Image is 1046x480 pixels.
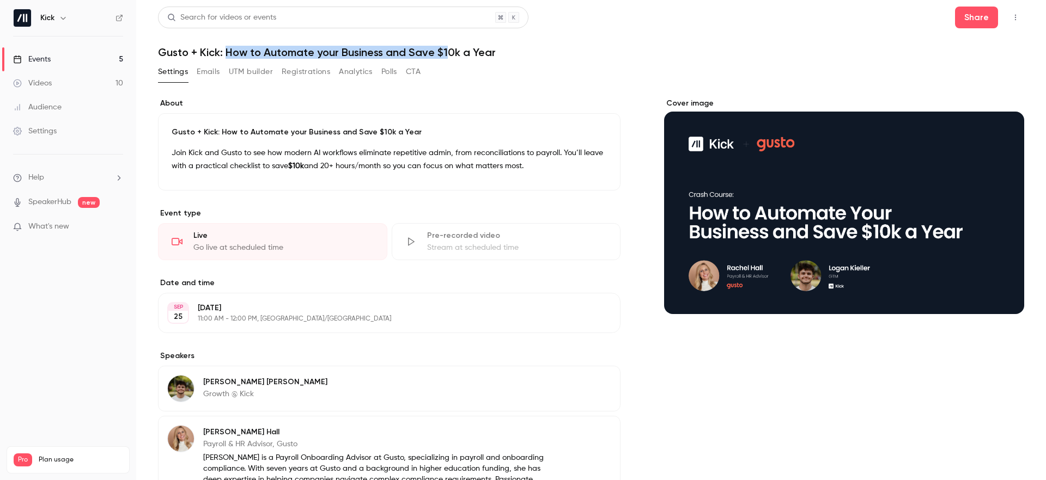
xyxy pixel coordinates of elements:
[203,439,550,450] p: Payroll & HR Advisor, Gusto
[158,208,621,219] p: Event type
[193,242,374,253] div: Go live at scheduled time
[427,242,607,253] div: Stream at scheduled time
[39,456,123,464] span: Plan usage
[158,63,188,81] button: Settings
[198,315,563,323] p: 11:00 AM - 12:00 PM, [GEOGRAPHIC_DATA]/[GEOGRAPHIC_DATA]
[174,311,183,322] p: 25
[955,7,998,28] button: Share
[406,63,421,81] button: CTA
[664,98,1024,109] label: Cover image
[427,230,607,241] div: Pre-recorded video
[14,453,32,466] span: Pro
[229,63,273,81] button: UTM builder
[167,12,276,23] div: Search for videos or events
[13,54,51,65] div: Events
[203,389,327,399] p: Growth @ Kick
[197,63,220,81] button: Emails
[168,426,194,452] img: Rachel Hall
[158,366,621,411] div: Andrew Roth[PERSON_NAME] [PERSON_NAME]Growth @ Kick
[339,63,373,81] button: Analytics
[158,223,387,260] div: LiveGo live at scheduled time
[168,303,188,311] div: SEP
[13,102,62,113] div: Audience
[78,197,100,208] span: new
[40,13,54,23] h6: Kick
[203,377,327,387] p: [PERSON_NAME] [PERSON_NAME]
[110,222,123,232] iframe: Noticeable Trigger
[14,9,31,27] img: Kick
[158,46,1024,59] h1: Gusto + Kick: How to Automate your Business and Save $10k a Year
[288,162,304,170] strong: $10k
[158,98,621,109] label: About
[13,172,123,183] li: help-dropdown-opener
[664,98,1024,314] section: Cover image
[172,146,607,173] p: Join Kick and Gusto to see how modern AI workflows eliminate repetitive admin, from reconciliatio...
[13,126,57,137] div: Settings
[13,78,52,89] div: Videos
[198,303,563,313] p: [DATE]
[392,223,621,260] div: Pre-recorded videoStream at scheduled time
[158,278,621,288] label: Date and time
[28,221,69,232] span: What's new
[282,63,330,81] button: Registrations
[193,230,374,241] div: Live
[28,172,44,183] span: Help
[168,376,194,402] img: Andrew Roth
[158,350,621,361] label: Speakers
[381,63,397,81] button: Polls
[28,196,71,208] a: SpeakerHub
[172,127,607,138] p: Gusto + Kick: How to Automate your Business and Save $10k a Year
[203,427,550,438] p: [PERSON_NAME] Hall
